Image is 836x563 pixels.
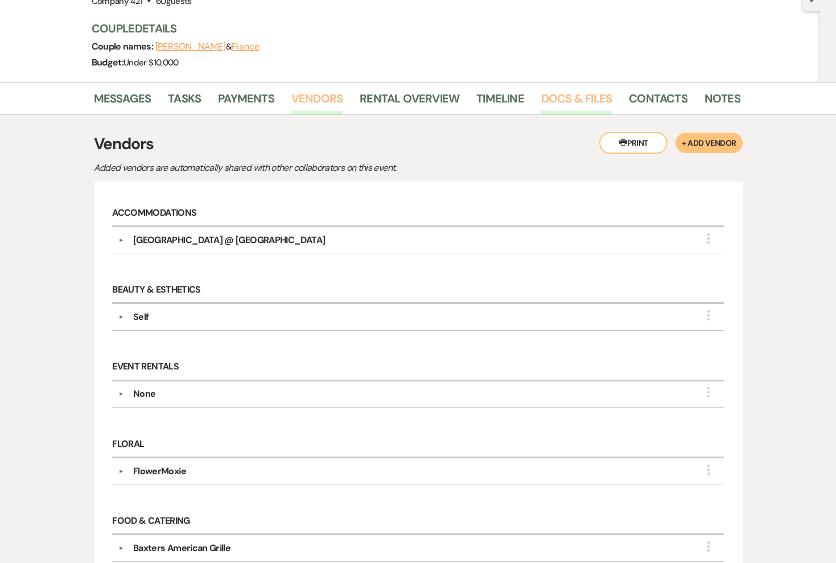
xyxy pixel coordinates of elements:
[133,387,155,401] div: None
[232,42,260,51] button: Fiance
[133,310,149,324] div: Self
[360,89,459,114] a: Rental Overview
[541,89,612,114] a: Docs & Files
[112,432,723,458] h6: Floral
[112,277,723,304] h6: Beauty & Esthetics
[155,41,260,52] span: &
[155,42,226,51] button: [PERSON_NAME]
[676,133,742,153] button: + Add Vendor
[123,57,179,68] span: Under $10,000
[92,56,124,68] span: Budget:
[476,89,524,114] a: Timeline
[133,465,186,478] div: FlowerMoxie
[133,233,325,247] div: [GEOGRAPHIC_DATA] @ [GEOGRAPHIC_DATA]
[218,89,274,114] a: Payments
[629,89,687,114] a: Contacts
[94,161,492,175] p: Added vendors are automatically shared with other collaborators on this event.
[92,20,729,36] h3: Couple Details
[705,89,740,114] a: Notes
[133,541,230,555] div: Baxters American Grille
[112,200,723,227] h6: Accommodations
[112,355,723,381] h6: Event Rentals
[92,40,155,52] span: Couple names:
[599,132,668,154] button: Print
[114,314,128,320] button: ▼
[114,469,128,474] button: ▼
[291,89,343,114] a: Vendors
[112,508,723,535] h6: Food & Catering
[114,545,128,551] button: ▼
[114,391,128,397] button: ▼
[94,132,743,156] h3: Vendors
[94,89,151,114] a: Messages
[114,237,128,243] button: ▼
[168,89,201,114] a: Tasks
